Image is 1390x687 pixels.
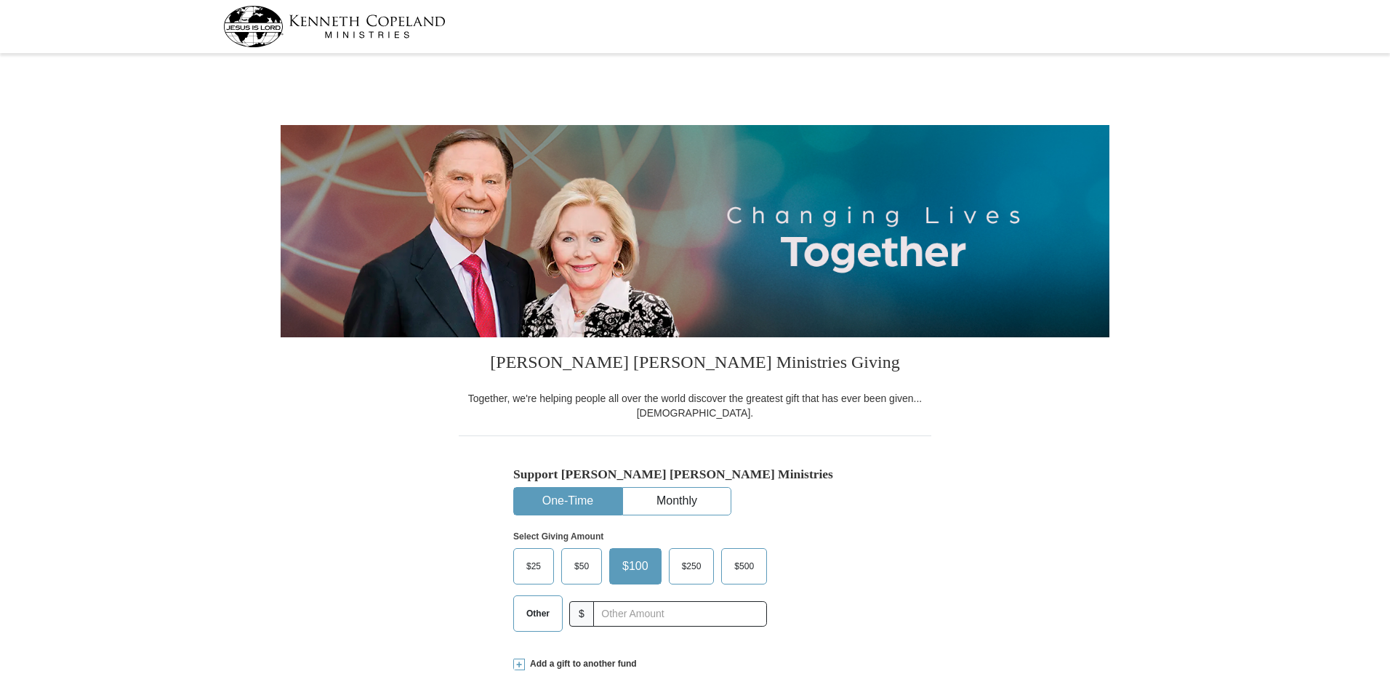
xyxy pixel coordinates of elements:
[593,601,767,627] input: Other Amount
[727,555,761,577] span: $500
[223,6,446,47] img: kcm-header-logo.svg
[675,555,709,577] span: $250
[459,391,931,420] div: Together, we're helping people all over the world discover the greatest gift that has ever been g...
[519,603,557,624] span: Other
[525,658,637,670] span: Add a gift to another fund
[569,601,594,627] span: $
[513,531,603,542] strong: Select Giving Amount
[459,337,931,391] h3: [PERSON_NAME] [PERSON_NAME] Ministries Giving
[567,555,596,577] span: $50
[519,555,548,577] span: $25
[514,488,622,515] button: One-Time
[615,555,656,577] span: $100
[623,488,731,515] button: Monthly
[513,467,877,482] h5: Support [PERSON_NAME] [PERSON_NAME] Ministries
